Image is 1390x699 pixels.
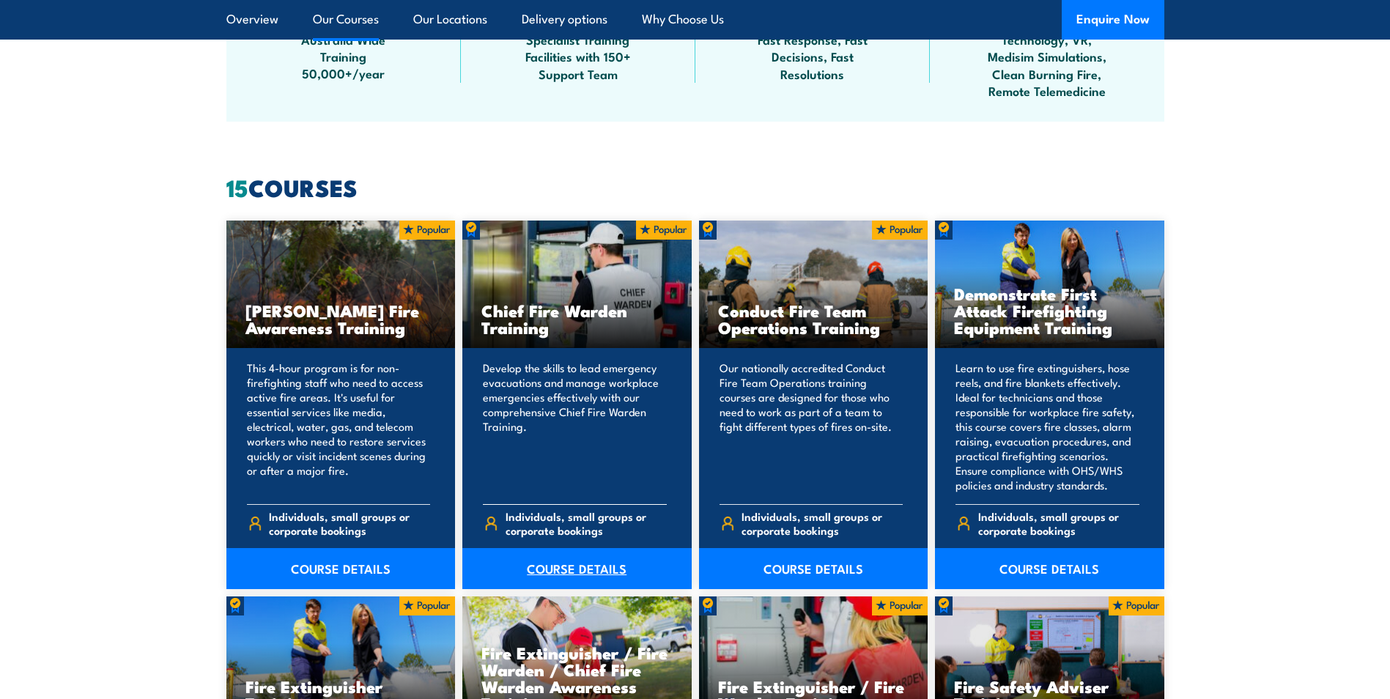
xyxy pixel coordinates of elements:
[742,509,903,537] span: Individuals, small groups or corporate bookings
[483,360,667,492] p: Develop the skills to lead emergency evacuations and manage workplace emergencies effectively wit...
[247,360,431,492] p: This 4-hour program is for non-firefighting staff who need to access active fire areas. It's usef...
[935,548,1164,589] a: COURSE DETAILS
[978,509,1139,537] span: Individuals, small groups or corporate bookings
[462,548,692,589] a: COURSE DETAILS
[269,509,430,537] span: Individuals, small groups or corporate bookings
[699,548,928,589] a: COURSE DETAILS
[506,509,667,537] span: Individuals, small groups or corporate bookings
[720,360,903,492] p: Our nationally accredited Conduct Fire Team Operations training courses are designed for those wh...
[226,169,248,205] strong: 15
[718,302,909,336] h3: Conduct Fire Team Operations Training
[226,177,1164,197] h2: COURSES
[981,31,1113,100] span: Technology, VR, Medisim Simulations, Clean Burning Fire, Remote Telemedicine
[245,302,437,336] h3: [PERSON_NAME] Fire Awareness Training
[512,31,644,82] span: Specialist Training Facilities with 150+ Support Team
[278,31,410,82] span: Australia Wide Training 50,000+/year
[226,548,456,589] a: COURSE DETAILS
[955,360,1139,492] p: Learn to use fire extinguishers, hose reels, and fire blankets effectively. Ideal for technicians...
[481,302,673,336] h3: Chief Fire Warden Training
[747,31,879,82] span: Fast Response, Fast Decisions, Fast Resolutions
[954,285,1145,336] h3: Demonstrate First Attack Firefighting Equipment Training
